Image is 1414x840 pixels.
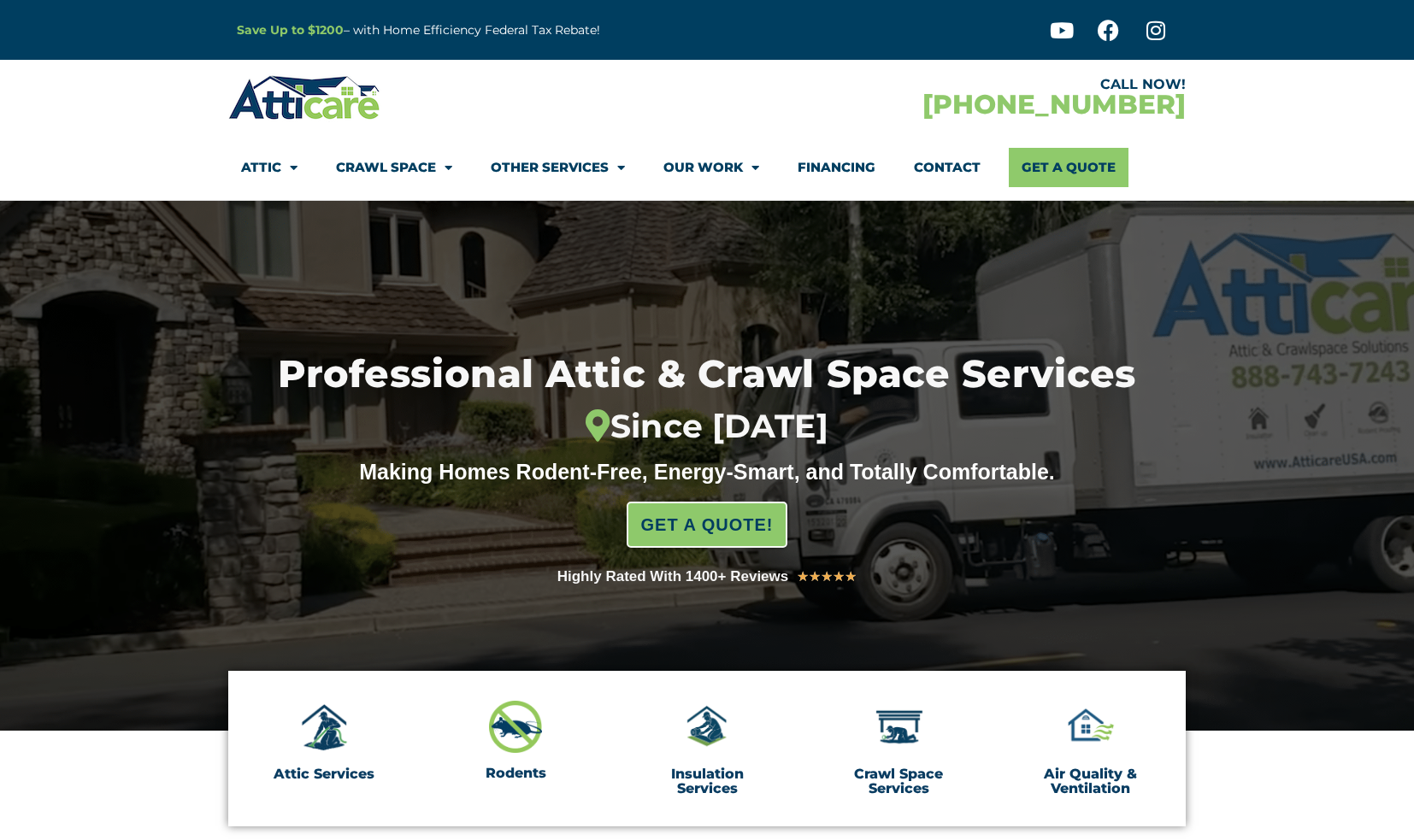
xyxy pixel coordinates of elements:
i: ★ [797,566,809,588]
a: Other Services [491,148,625,187]
i: ★ [821,566,833,588]
a: Attic Services [274,766,374,782]
a: Air Quality & Ventilation [1044,766,1137,797]
div: Highly Rated With 1400+ Reviews [557,565,789,589]
i: ★ [845,566,857,588]
div: Since [DATE] [190,408,1224,446]
a: Rodents [486,765,546,781]
a: Contact [914,148,981,187]
a: Financing [798,148,875,187]
a: Get A Quote [1009,148,1128,187]
i: ★ [809,566,821,588]
a: Insulation Services [671,766,744,797]
div: Making Homes Rodent-Free, Energy-Smart, and Totally Comfortable. [327,459,1087,485]
h1: Professional Attic & Crawl Space Services [190,355,1224,446]
a: Crawl Space Services [854,766,943,797]
span: GET A QUOTE! [641,508,774,542]
a: Our Work [663,148,759,187]
a: GET A QUOTE! [627,502,788,548]
a: Save Up to $1200 [237,22,344,38]
a: Crawl Space [336,148,452,187]
i: ★ [833,566,845,588]
div: 5/5 [797,566,857,588]
nav: Menu [241,148,1173,187]
div: CALL NOW! [707,78,1186,91]
a: Attic [241,148,298,187]
p: – with Home Efficiency Federal Tax Rebate! [237,21,791,40]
